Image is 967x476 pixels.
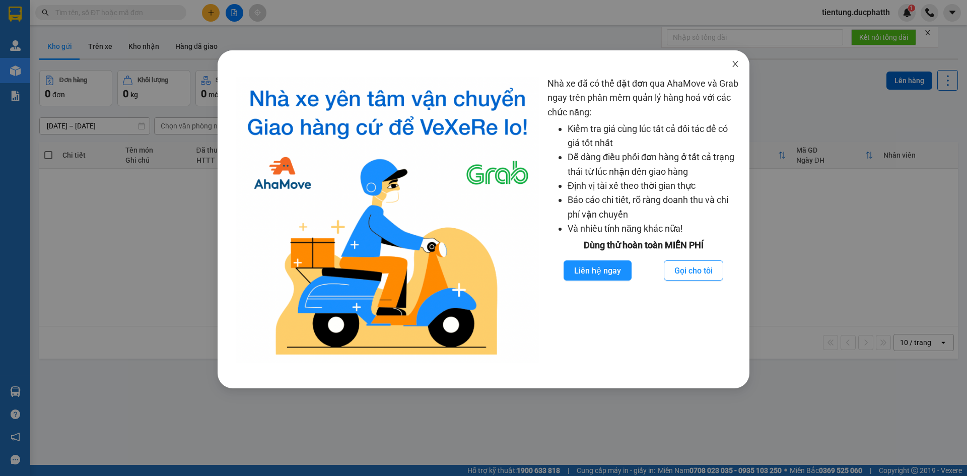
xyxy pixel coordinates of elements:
span: Liên hệ ngay [574,264,621,277]
button: Gọi cho tôi [664,260,723,281]
img: logo [236,77,539,363]
button: Liên hệ ngay [564,260,632,281]
li: Kiểm tra giá cùng lúc tất cả đối tác để có giá tốt nhất [568,122,739,151]
li: Và nhiều tính năng khác nữa! [568,222,739,236]
li: Định vị tài xế theo thời gian thực [568,179,739,193]
div: Nhà xe đã có thể đặt đơn qua AhaMove và Grab ngay trên phần mềm quản lý hàng hoá với các chức năng: [547,77,739,363]
li: Dễ dàng điều phối đơn hàng ở tất cả trạng thái từ lúc nhận đến giao hàng [568,150,739,179]
span: close [731,60,739,68]
li: Báo cáo chi tiết, rõ ràng doanh thu và chi phí vận chuyển [568,193,739,222]
div: Dùng thử hoàn toàn MIỄN PHÍ [547,238,739,252]
button: Close [721,50,749,79]
span: Gọi cho tôi [674,264,713,277]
